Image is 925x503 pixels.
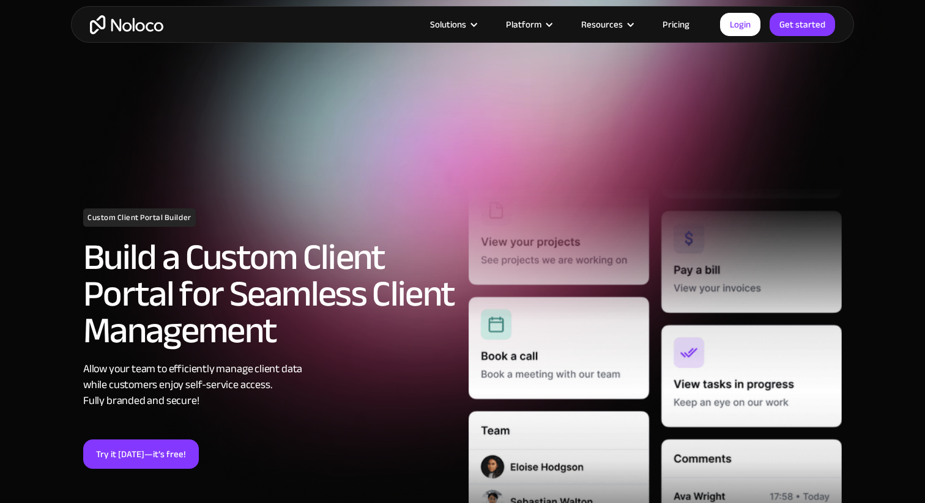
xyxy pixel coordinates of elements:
[647,17,705,32] a: Pricing
[83,361,456,409] div: Allow your team to efficiently manage client data while customers enjoy self-service access. Full...
[90,15,163,34] a: home
[415,17,491,32] div: Solutions
[770,13,835,36] a: Get started
[581,17,623,32] div: Resources
[491,17,566,32] div: Platform
[83,208,196,227] h1: Custom Client Portal Builder
[566,17,647,32] div: Resources
[430,17,466,32] div: Solutions
[506,17,541,32] div: Platform
[83,239,456,349] h2: Build a Custom Client Portal for Seamless Client Management
[720,13,760,36] a: Login
[83,439,199,469] a: Try it [DATE]—it’s free!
